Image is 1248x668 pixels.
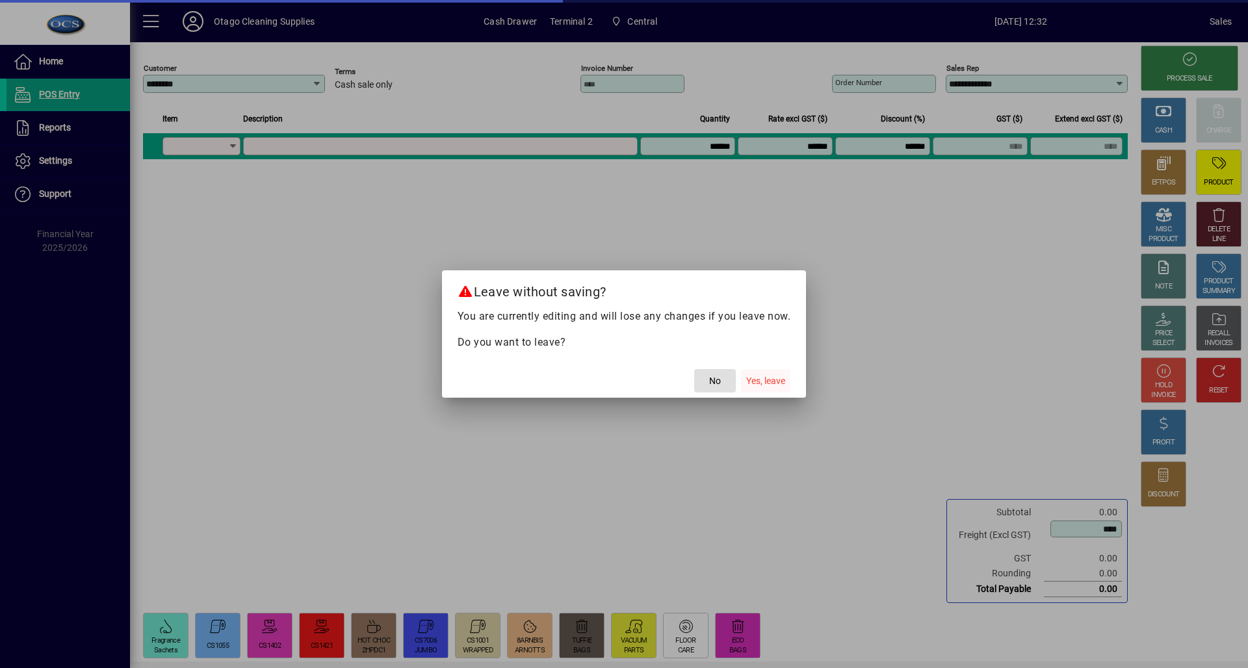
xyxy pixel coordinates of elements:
button: Yes, leave [741,369,790,392]
button: No [694,369,736,392]
span: Yes, leave [746,374,785,388]
h2: Leave without saving? [442,270,807,308]
p: You are currently editing and will lose any changes if you leave now. [458,309,791,324]
p: Do you want to leave? [458,335,791,350]
span: No [709,374,721,388]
